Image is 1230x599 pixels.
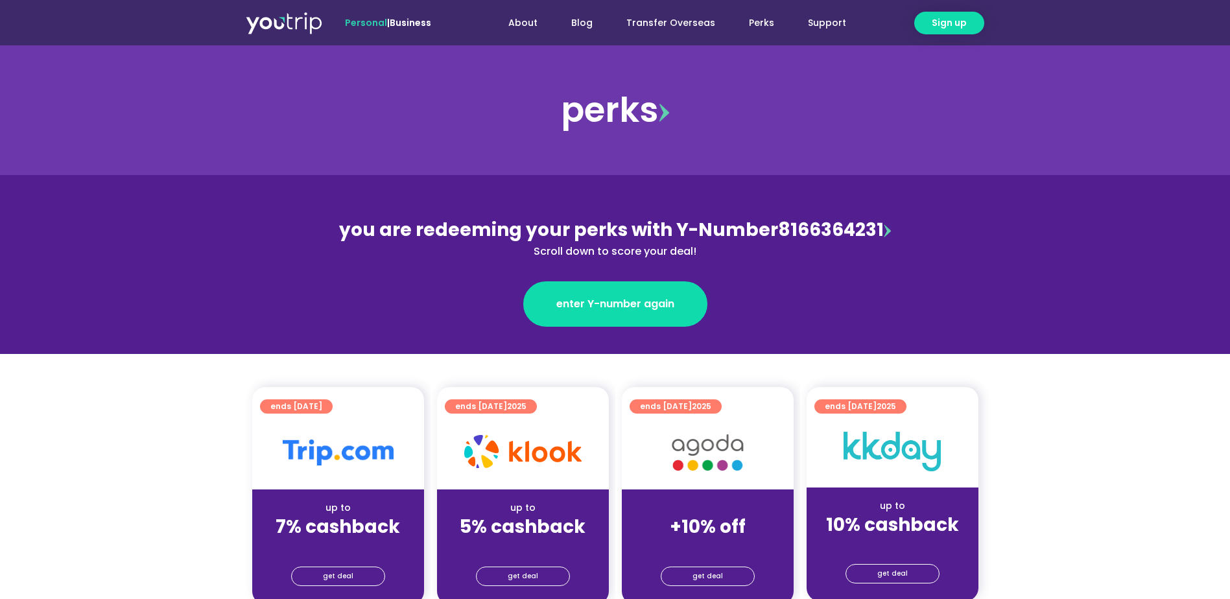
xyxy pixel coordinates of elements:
div: up to [447,501,598,515]
div: (for stays only) [817,537,968,550]
span: up to [696,501,720,514]
div: 8166364231 [334,217,897,259]
div: up to [263,501,414,515]
span: you are redeeming your perks with Y-Number [339,217,778,242]
div: (for stays only) [632,539,783,552]
span: Personal [345,16,387,29]
strong: 7% cashback [276,514,400,539]
span: 2025 [877,401,896,412]
span: 2025 [507,401,526,412]
a: ends [DATE] [260,399,333,414]
span: enter Y-number again [556,296,674,312]
a: get deal [846,564,940,583]
div: Scroll down to score your deal! [334,244,897,259]
strong: 5% cashback [460,514,585,539]
a: ends [DATE]2025 [814,399,906,414]
a: Blog [554,11,609,35]
a: enter Y-number again [523,281,707,327]
a: get deal [661,567,755,586]
span: get deal [692,567,723,585]
a: ends [DATE]2025 [630,399,722,414]
span: Sign up [932,16,967,30]
div: up to [817,499,968,513]
a: Sign up [914,12,984,34]
a: Business [390,16,431,29]
a: About [491,11,554,35]
a: get deal [291,567,385,586]
span: 2025 [692,401,711,412]
a: Support [791,11,863,35]
div: (for stays only) [447,539,598,552]
span: ends [DATE] [640,399,711,414]
span: ends [DATE] [825,399,896,414]
nav: Menu [466,11,863,35]
a: Perks [732,11,791,35]
span: ends [DATE] [455,399,526,414]
span: get deal [508,567,538,585]
a: Transfer Overseas [609,11,732,35]
a: ends [DATE]2025 [445,399,537,414]
a: get deal [476,567,570,586]
span: get deal [323,567,353,585]
span: ends [DATE] [270,399,322,414]
strong: 10% cashback [826,512,959,537]
span: | [345,16,431,29]
div: (for stays only) [263,539,414,552]
strong: +10% off [670,514,746,539]
span: get deal [877,565,908,583]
